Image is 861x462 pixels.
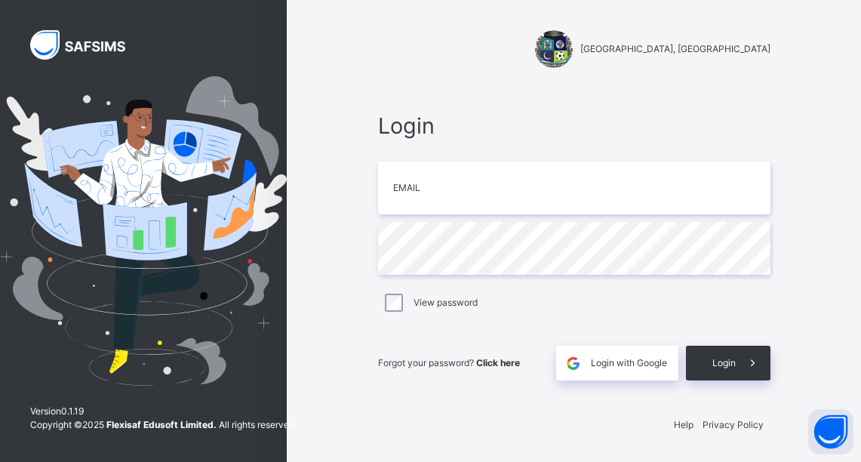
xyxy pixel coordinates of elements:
button: Open asap [808,409,853,454]
strong: Flexisaf Edusoft Limited. [106,419,217,430]
span: Login [378,109,770,142]
span: Copyright © 2025 All rights reserved. [30,419,297,430]
span: Login [712,356,736,370]
span: [GEOGRAPHIC_DATA], [GEOGRAPHIC_DATA] [580,42,770,56]
span: Forgot your password? [378,357,520,368]
label: View password [414,296,478,310]
span: Login with Google [591,356,667,370]
span: Version 0.1.19 [30,405,297,418]
img: SAFSIMS Logo [30,30,143,60]
a: Privacy Policy [703,419,764,430]
a: Click here [476,357,520,368]
a: Help [674,419,693,430]
img: google.396cfc9801f0270233282035f929180a.svg [564,355,582,372]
